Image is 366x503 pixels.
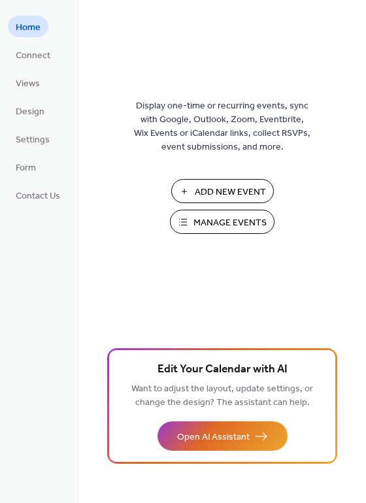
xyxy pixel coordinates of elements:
a: Views [8,72,48,93]
span: Views [16,77,40,91]
button: Open AI Assistant [158,421,288,451]
span: Manage Events [193,216,267,230]
a: Contact Us [8,184,68,206]
span: Edit Your Calendar with AI [158,361,288,379]
span: Open AI Assistant [177,430,250,444]
span: Settings [16,133,50,147]
span: Home [16,21,41,35]
a: Connect [8,44,58,65]
span: Contact Us [16,189,60,203]
span: Form [16,161,36,175]
span: Add New Event [195,186,266,199]
a: Settings [8,128,58,150]
button: Manage Events [170,210,274,234]
span: Display one-time or recurring events, sync with Google, Outlook, Zoom, Eventbrite, Wix Events or ... [134,99,310,154]
span: Design [16,105,44,119]
span: Want to adjust the layout, update settings, or change the design? The assistant can help. [131,380,313,412]
a: Design [8,100,52,122]
span: Connect [16,49,50,63]
button: Add New Event [171,179,274,203]
a: Form [8,156,44,178]
a: Home [8,16,48,37]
